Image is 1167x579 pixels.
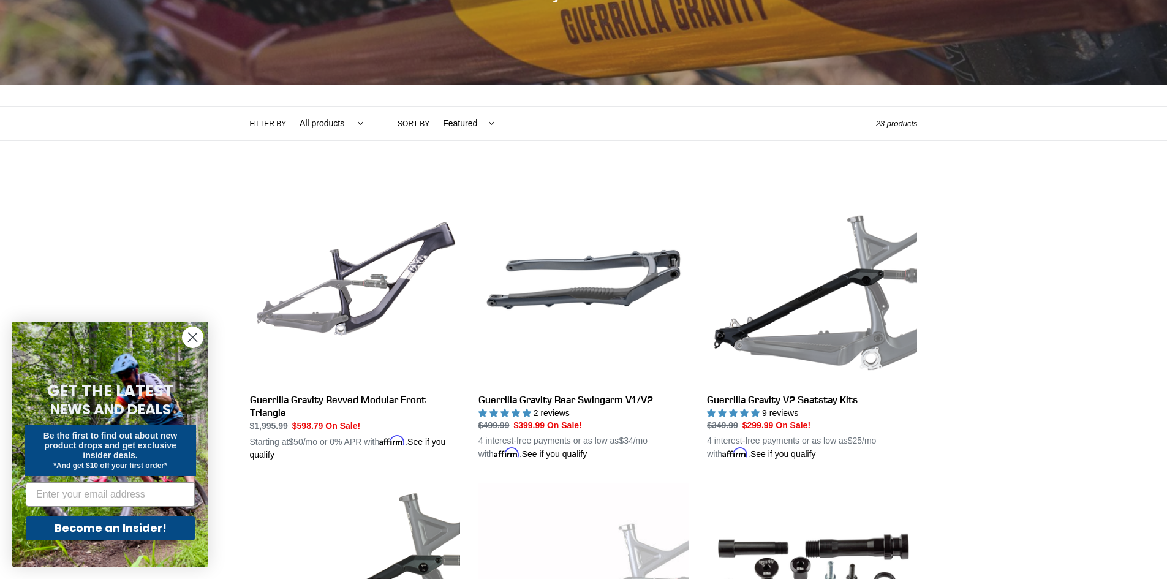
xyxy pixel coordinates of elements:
[250,118,287,129] label: Filter by
[876,119,918,128] span: 23 products
[53,461,167,470] span: *And get $10 off your first order*
[398,118,429,129] label: Sort by
[50,399,171,419] span: NEWS AND DEALS
[26,516,195,540] button: Become an Insider!
[26,482,195,507] input: Enter your email address
[43,431,178,460] span: Be the first to find out about new product drops and get exclusive insider deals.
[47,380,173,402] span: GET THE LATEST
[182,327,203,348] button: Close dialog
